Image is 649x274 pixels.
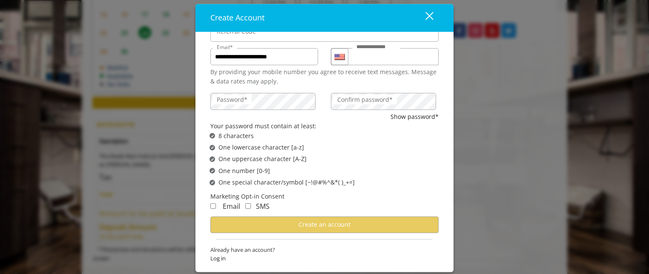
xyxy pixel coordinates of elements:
span: Create an account [299,220,350,228]
input: Receive Marketing SMS [245,203,251,209]
input: ConfirmPassword [331,93,436,110]
div: Your password must contain at least: [210,122,439,131]
input: Email [210,48,318,65]
span: Create Account [210,12,264,23]
span: One special character/symbol [~!@#%^&*( )_+=] [218,178,355,187]
span: 8 characters [218,131,254,141]
span: One number [0-9] [218,166,270,176]
input: Password [210,93,316,110]
div: Marketing Opt-in Consent [210,192,439,201]
div: By providing your mobile number you agree to receive text messages. Message & data rates may apply. [210,67,439,87]
button: close dialog [410,9,439,26]
span: ✔ [211,167,214,174]
span: ✔ [211,179,214,186]
span: SMS [256,202,270,211]
label: Referral Code [213,27,260,36]
input: ReferralCode [210,25,439,42]
span: ✔ [211,156,214,163]
span: ✔ [211,133,214,139]
label: Confirm password* [333,95,397,104]
button: Create an account [210,216,439,233]
span: One lowercase character [a-z] [218,143,304,152]
span: ✔ [211,144,214,151]
span: One uppercase character [A-Z] [218,155,307,164]
input: Receive Marketing Email [210,203,216,209]
span: Email [223,202,240,211]
button: Show password* [391,112,439,121]
span: Log in [210,254,439,263]
div: Country [331,48,348,65]
div: close dialog [416,12,433,24]
label: Email* [213,43,237,51]
span: Already have an account? [210,245,439,254]
label: Password* [213,95,252,104]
